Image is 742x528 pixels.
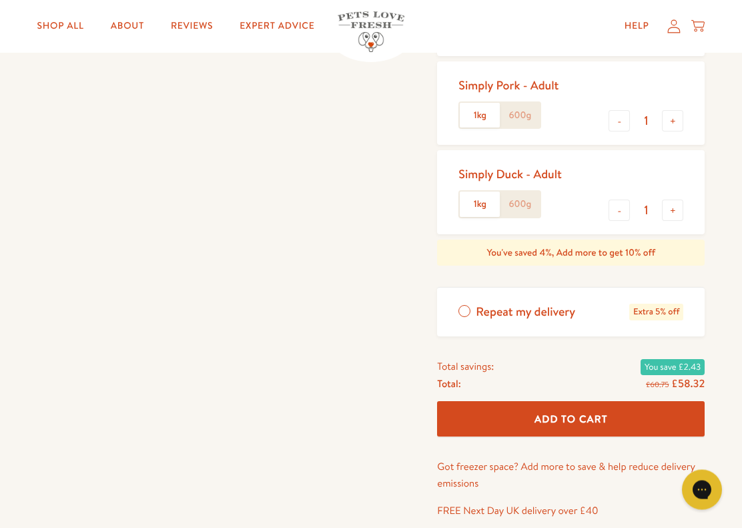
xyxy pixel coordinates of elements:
s: £60.75 [646,380,669,390]
iframe: Gorgias live chat messenger [675,465,729,515]
label: 600g [500,103,540,129]
button: - [609,200,630,222]
p: Got freezer space? Add more to save & help reduce delivery emissions [437,459,705,493]
span: Add To Cart [534,413,608,427]
button: + [662,200,683,222]
span: Repeat my delivery [476,304,575,321]
label: 1kg [460,192,500,218]
span: Extra 5% off [629,304,683,321]
a: About [100,13,155,40]
div: You've saved 4%, Add more to get 10% off [437,240,705,267]
button: - [609,111,630,132]
button: Add To Cart [437,402,705,437]
a: Expert Advice [229,13,325,40]
label: 1kg [460,103,500,129]
div: Simply Duck - Adult [458,167,562,182]
div: Simply Pork - Adult [458,78,559,93]
button: + [662,111,683,132]
label: 600g [500,192,540,218]
a: Help [614,13,660,40]
span: You save £2.43 [641,360,705,376]
img: Pets Love Fresh [338,12,404,53]
a: Shop All [27,13,95,40]
a: Reviews [160,13,224,40]
span: £58.32 [671,377,705,392]
p: FREE Next Day UK delivery over £40 [437,503,705,520]
span: Total: [437,376,460,393]
span: Total savings: [437,358,494,376]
